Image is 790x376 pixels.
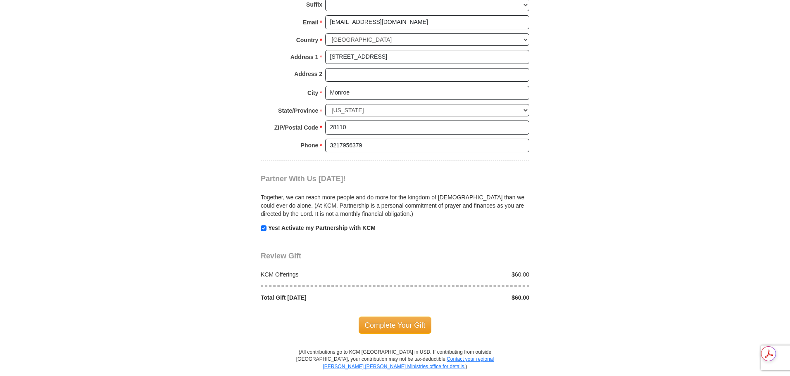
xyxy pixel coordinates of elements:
[261,252,301,260] span: Review Gift
[323,356,494,369] a: Contact your regional [PERSON_NAME] [PERSON_NAME] Ministries office for details.
[257,270,395,279] div: KCM Offerings
[395,293,534,302] div: $60.00
[290,51,319,63] strong: Address 1
[301,140,319,151] strong: Phone
[261,175,346,183] span: Partner With Us [DATE]!
[307,87,318,99] strong: City
[359,317,432,334] span: Complete Your Gift
[274,122,319,133] strong: ZIP/Postal Code
[303,17,318,28] strong: Email
[257,293,395,302] div: Total Gift [DATE]
[395,270,534,279] div: $60.00
[296,34,319,46] strong: Country
[278,105,318,116] strong: State/Province
[268,225,376,231] strong: Yes! Activate my Partnership with KCM
[294,68,322,80] strong: Address 2
[261,193,529,218] p: Together, we can reach more people and do more for the kingdom of [DEMOGRAPHIC_DATA] than we coul...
